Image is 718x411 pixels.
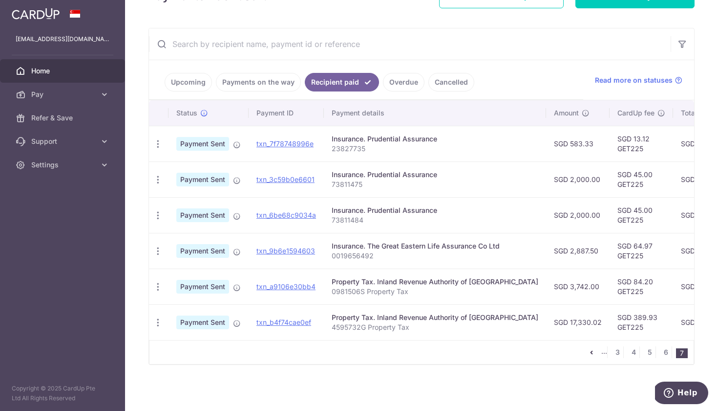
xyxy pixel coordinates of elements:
td: SGD 2,000.00 [546,161,610,197]
span: Home [31,66,96,76]
td: SGD 3,742.00 [546,269,610,304]
span: Payment Sent [176,316,229,329]
span: Amount [554,108,579,118]
li: ... [601,346,608,358]
p: [EMAIL_ADDRESS][DOMAIN_NAME] [16,34,109,44]
a: 5 [644,346,655,358]
a: txn_6be68c9034a [256,211,316,219]
div: Insurance. Prudential Assurance [332,134,538,144]
a: 6 [660,346,672,358]
span: Payment Sent [176,244,229,258]
a: 3 [612,346,623,358]
span: Payment Sent [176,137,229,151]
a: 4 [628,346,639,358]
a: Payments on the way [216,73,301,91]
td: SGD 45.00 GET225 [610,197,673,233]
a: Upcoming [165,73,212,91]
span: CardUp fee [617,108,655,118]
p: 4595732G Property Tax [332,322,538,332]
span: Pay [31,90,96,99]
a: txn_a9106e30bb4 [256,282,316,291]
div: Insurance. Prudential Assurance [332,205,538,215]
a: txn_9b6e1594603 [256,247,315,255]
td: SGD 45.00 GET225 [610,161,673,197]
th: Payment ID [249,100,324,126]
p: 23827735 [332,144,538,154]
a: Overdue [383,73,424,91]
input: Search by recipient name, payment id or reference [149,28,671,60]
img: CardUp [12,8,60,20]
td: SGD 2,887.50 [546,233,610,269]
span: Read more on statuses [595,75,673,85]
div: Property Tax. Inland Revenue Authority of [GEOGRAPHIC_DATA] [332,313,538,322]
td: SGD 583.33 [546,126,610,161]
span: Status [176,108,197,118]
div: Property Tax. Inland Revenue Authority of [GEOGRAPHIC_DATA] [332,277,538,287]
span: Refer & Save [31,113,96,123]
th: Payment details [324,100,546,126]
span: Settings [31,160,96,170]
a: txn_b4f74cae0ef [256,318,311,326]
span: Payment Sent [176,208,229,222]
td: SGD 64.97 GET225 [610,233,673,269]
p: 0019656492 [332,251,538,261]
p: 73811484 [332,215,538,225]
span: Support [31,137,96,146]
p: 73811475 [332,180,538,189]
a: Read more on statuses [595,75,682,85]
p: 0981506S Property Tax [332,287,538,297]
a: Recipient paid [305,73,379,91]
td: SGD 389.93 GET225 [610,304,673,340]
div: Insurance. The Great Eastern Life Assurance Co Ltd [332,241,538,251]
a: txn_7f78748996e [256,139,314,148]
td: SGD 13.12 GET225 [610,126,673,161]
span: Payment Sent [176,173,229,186]
td: SGD 2,000.00 [546,197,610,233]
li: 7 [676,348,688,358]
td: SGD 84.20 GET225 [610,269,673,304]
a: txn_3c59b0e6601 [256,175,315,183]
span: Total amt. [681,108,713,118]
iframe: Opens a widget where you can find more information [655,382,708,406]
span: Payment Sent [176,280,229,294]
a: Cancelled [428,73,474,91]
nav: pager [586,341,694,364]
div: Insurance. Prudential Assurance [332,170,538,180]
td: SGD 17,330.02 [546,304,610,340]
